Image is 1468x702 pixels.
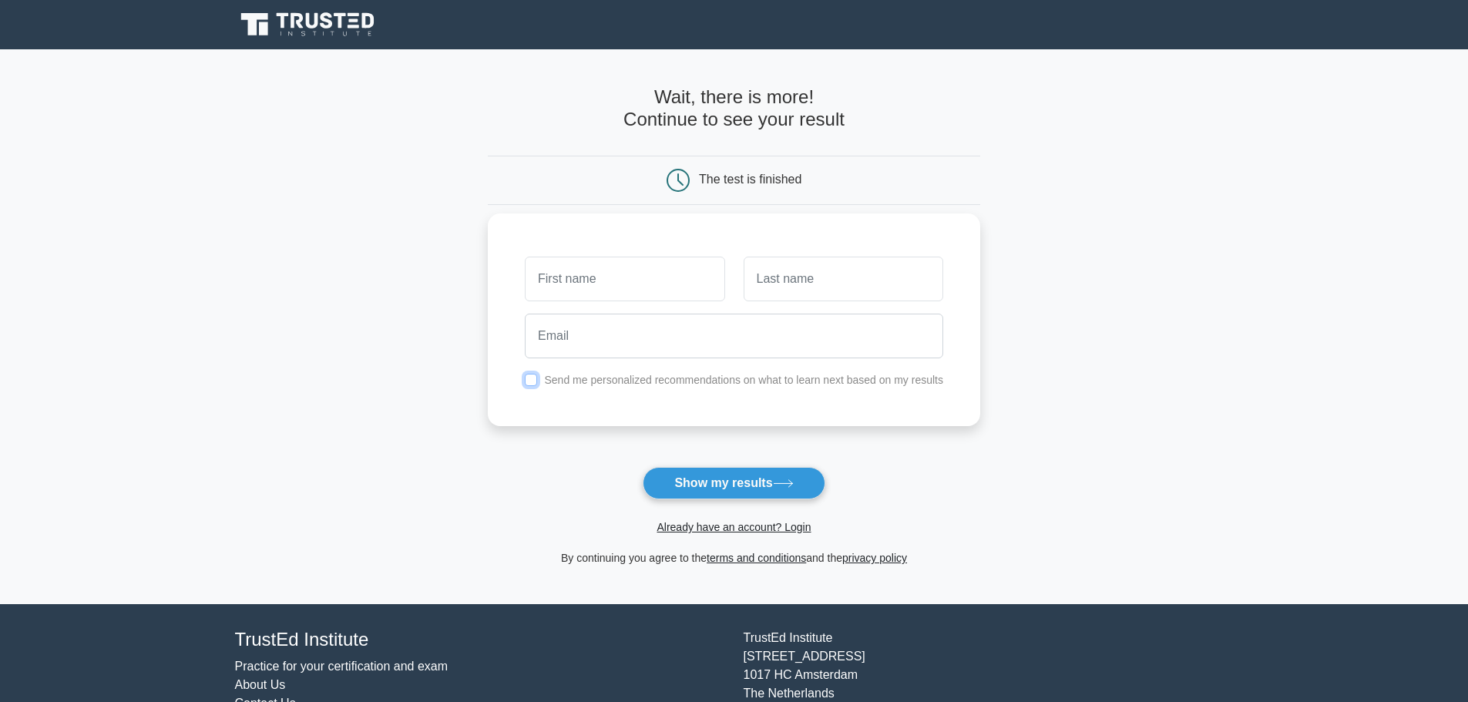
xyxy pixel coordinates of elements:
[479,549,989,567] div: By continuing you agree to the and the
[235,678,286,691] a: About Us
[525,314,943,358] input: Email
[657,521,811,533] a: Already have an account? Login
[544,374,943,386] label: Send me personalized recommendations on what to learn next based on my results
[699,173,801,186] div: The test is finished
[643,467,825,499] button: Show my results
[235,660,448,673] a: Practice for your certification and exam
[842,552,907,564] a: privacy policy
[488,86,980,131] h4: Wait, there is more! Continue to see your result
[744,257,943,301] input: Last name
[235,629,725,651] h4: TrustEd Institute
[707,552,806,564] a: terms and conditions
[525,257,724,301] input: First name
